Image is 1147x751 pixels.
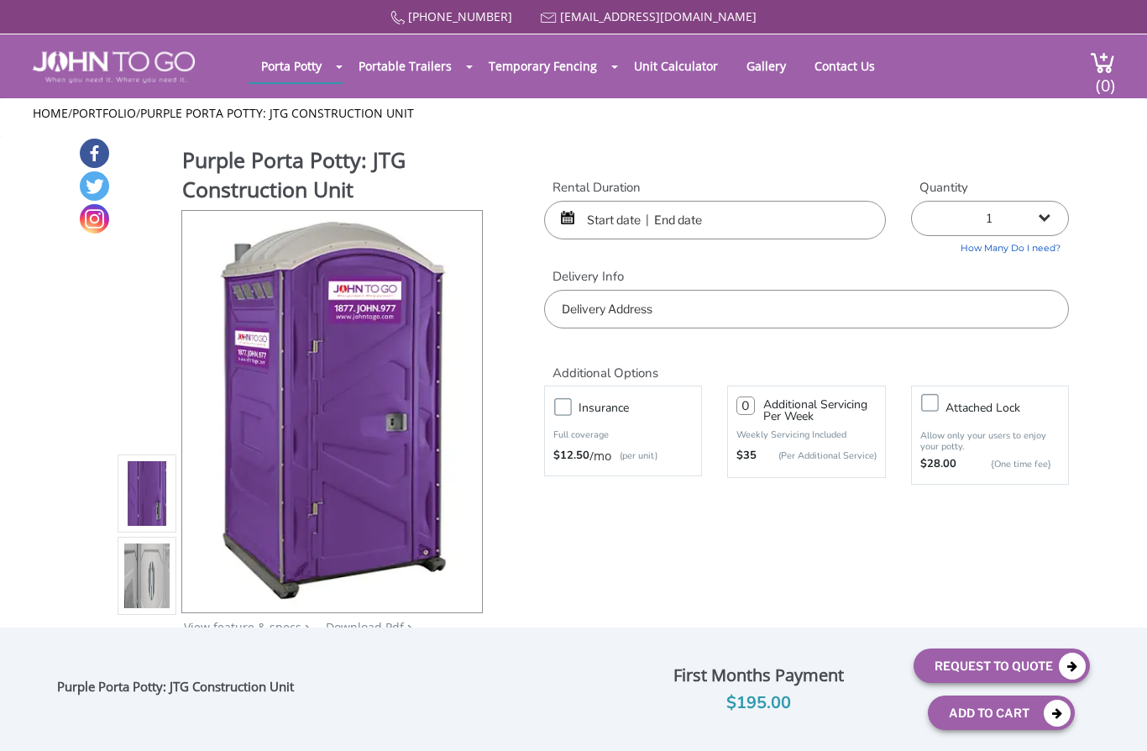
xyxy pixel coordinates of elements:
[346,50,464,82] a: Portable Trailers
[544,345,1069,381] h2: Additional Options
[802,50,888,82] a: Contact Us
[611,448,657,465] p: (per unit)
[757,449,876,462] p: (Per Additional Service)
[579,397,710,418] h3: Insurance
[33,105,1115,122] ul: / /
[544,268,1069,286] label: Delivery Info
[553,448,693,465] div: /mo
[544,201,886,239] input: Start date | End date
[124,299,170,695] img: Product
[736,397,755,415] input: 0
[621,50,731,82] a: Unit Calculator
[249,50,334,82] a: Porta Potty
[182,145,484,208] h1: Purple Porta Potty: JTG Construction Unit
[184,619,301,635] a: View feature & specs
[544,179,886,197] label: Rental Duration
[808,311,1147,751] iframe: Live Chat Box
[33,51,195,83] img: JOHN to go
[408,8,512,24] a: [PHONE_NUMBER]
[553,448,589,465] strong: $12.50
[140,105,414,121] a: Purple Porta Potty: JTG Construction Unit
[544,290,1069,328] input: Delivery Address
[72,105,136,121] a: Portfolio
[736,448,757,465] strong: $35
[1095,60,1115,97] span: (0)
[734,50,799,82] a: Gallery
[326,619,404,635] a: Download Pdf
[305,624,310,632] img: right arrow icon
[80,204,109,234] a: Instagram
[911,236,1069,255] a: How Many Do I need?
[541,13,557,24] img: Mail
[763,399,876,423] h3: Additional Servicing Per Week
[33,105,68,121] a: Home
[80,139,109,168] a: Facebook
[553,427,693,444] p: Full coverage
[390,11,405,25] img: Call
[560,8,757,24] a: [EMAIL_ADDRESS][DOMAIN_NAME]
[736,428,876,441] p: Weekly Servicing Included
[80,171,109,201] a: Twitter
[911,179,1069,197] label: Quantity
[476,50,610,82] a: Temporary Fencing
[1090,51,1115,74] img: cart a
[407,624,412,632] img: chevron.png
[616,690,901,717] div: $195.00
[616,661,901,690] div: First Months Payment
[205,211,460,607] img: Product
